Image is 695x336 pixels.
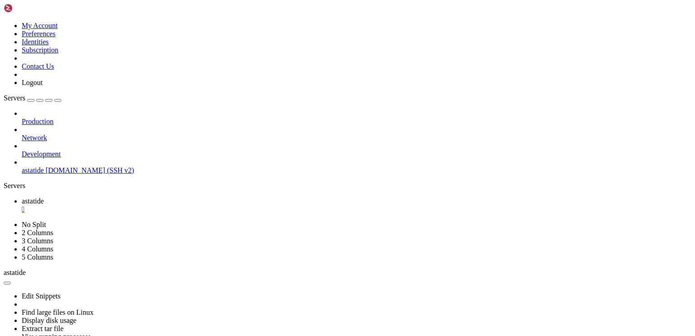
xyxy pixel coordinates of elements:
a: Identities [22,38,49,46]
li: Network [22,126,691,142]
span: astatide [22,197,44,205]
x-row: darkexplosion: ~ $ [4,44,576,52]
span: Development [22,150,61,158]
a: Subscription [22,46,58,54]
a: Extract tar file [22,325,63,332]
span: astatide [4,269,26,276]
a: No Split [22,221,46,228]
img: Shellngn [4,4,56,13]
a: Display disk usage [22,317,76,324]
a: Preferences [22,30,56,38]
span: [DOMAIN_NAME] (SSH v2) [46,166,134,174]
a: astatide [DOMAIN_NAME] (SSH v2) [22,166,691,175]
a: Development [22,150,691,158]
x-row: darkexplosion: ~ $ echo text | nvim [4,36,576,44]
li: Production [22,109,691,126]
a: 5 Columns [22,253,53,261]
a: 2 Columns [22,229,53,237]
a: My Account [22,22,58,29]
li: Development [22,142,691,158]
a: 3 Columns [22,237,53,245]
span: Production [22,118,53,125]
a: Find large files on Linux [22,308,94,316]
a: astatide [22,197,691,213]
span: astatide [22,166,44,174]
span: Network [22,134,47,142]
a: Production [22,118,691,126]
li: astatide [DOMAIN_NAME] (SSH v2) [22,158,691,175]
a: Servers [4,94,62,102]
a: Logout [22,79,43,86]
div: (19, 5) [76,44,80,52]
a: Network [22,134,691,142]
a: 4 Columns [22,245,53,253]
span: Servers [4,94,25,102]
a: Contact Us [22,62,54,70]
x-row: THE FOG IS COMING [4,12,576,20]
div: Servers [4,182,691,190]
a: Edit Snippets [22,292,61,300]
a:  [22,205,691,213]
